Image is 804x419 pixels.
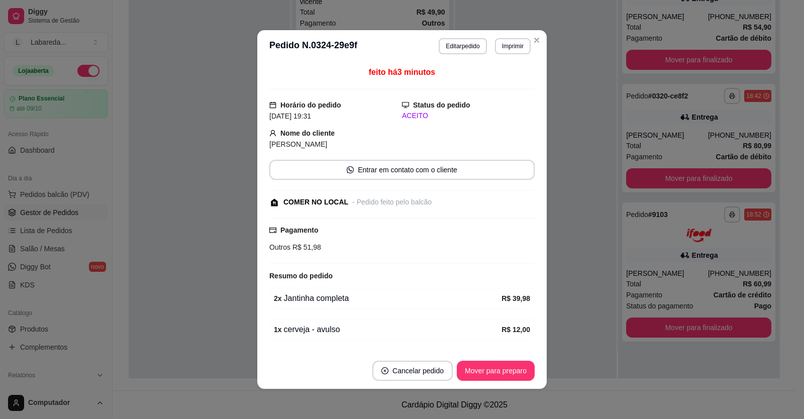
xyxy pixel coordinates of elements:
[274,292,501,304] div: Jantinha completa
[269,243,290,251] span: Outros
[347,166,354,173] span: whats-app
[269,140,327,148] span: [PERSON_NAME]
[501,294,530,302] strong: R$ 39,98
[529,32,545,48] button: Close
[352,197,432,207] div: - Pedido feito pelo balcão
[269,38,357,54] h3: Pedido N. 0324-29e9f
[269,227,276,234] span: credit-card
[457,361,535,381] button: Mover para preparo
[274,324,501,336] div: cerveja - avulso
[372,361,453,381] button: close-circleCancelar pedido
[501,326,530,334] strong: R$ 12,00
[274,326,282,334] strong: 1 x
[269,272,333,280] strong: Resumo do pedido
[269,112,311,120] span: [DATE] 19:31
[495,38,531,54] button: Imprimir
[413,101,470,109] strong: Status do pedido
[280,129,335,137] strong: Nome do cliente
[269,130,276,137] span: user
[402,111,535,121] div: ACEITO
[439,38,486,54] button: Editarpedido
[381,367,388,374] span: close-circle
[369,68,435,76] span: feito há 3 minutos
[280,101,341,109] strong: Horário do pedido
[274,294,282,302] strong: 2 x
[290,243,321,251] span: R$ 51,98
[280,226,318,234] strong: Pagamento
[402,101,409,109] span: desktop
[269,160,535,180] button: whats-appEntrar em contato com o cliente
[283,197,348,207] div: COMER NO LOCAL
[269,101,276,109] span: calendar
